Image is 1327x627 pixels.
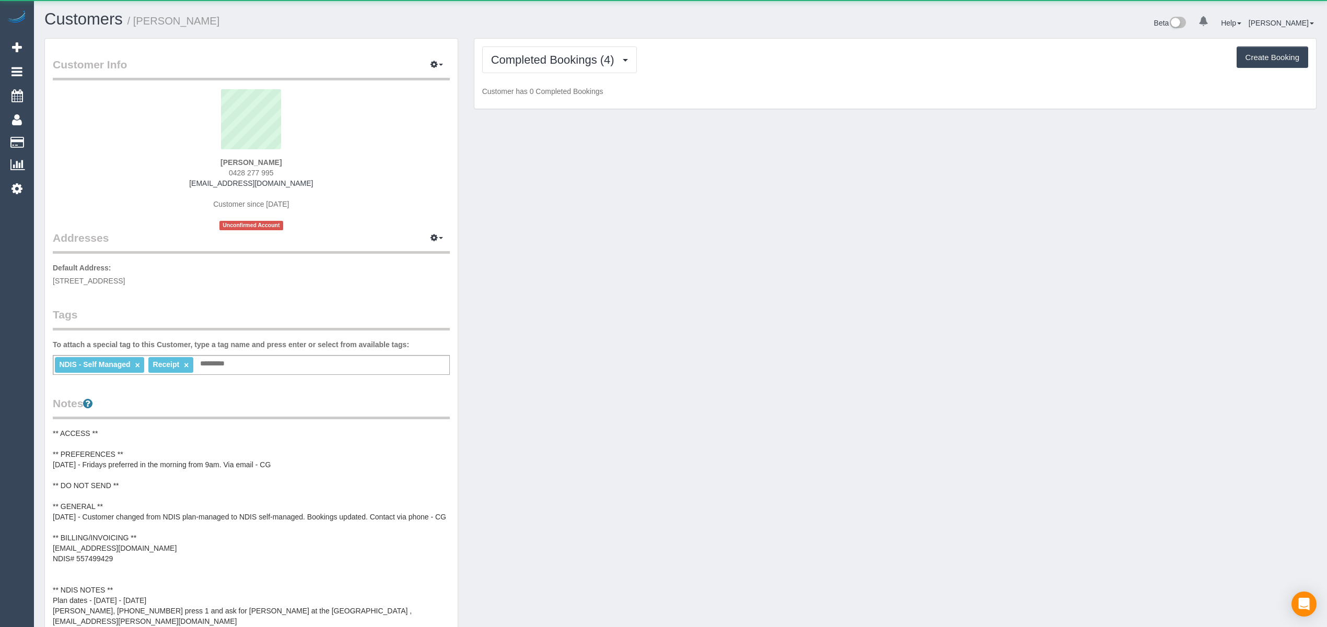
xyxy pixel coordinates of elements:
[1154,19,1186,27] a: Beta
[482,46,637,73] button: Completed Bookings (4)
[1221,19,1241,27] a: Help
[127,15,220,27] small: / [PERSON_NAME]
[153,360,180,369] span: Receipt
[220,158,282,167] strong: [PERSON_NAME]
[135,361,139,370] a: ×
[53,263,111,273] label: Default Address:
[229,169,274,177] span: 0428 277 995
[53,428,450,626] pre: ** ACCESS ** ** PREFERENCES ** [DATE] - Fridays preferred in the morning from 9am. Via email - CG...
[491,53,620,66] span: Completed Bookings (4)
[53,339,409,350] label: To attach a special tag to this Customer, type a tag name and press enter or select from availabl...
[1291,591,1317,617] div: Open Intercom Messenger
[1249,19,1314,27] a: [PERSON_NAME]
[44,10,123,28] a: Customers
[219,221,283,230] span: Unconfirmed Account
[1237,46,1308,68] button: Create Booking
[6,10,27,25] img: Automaid Logo
[184,361,189,370] a: ×
[53,396,450,419] legend: Notes
[53,277,125,285] span: [STREET_ADDRESS]
[59,360,130,369] span: NDIS - Self Managed
[189,179,313,187] a: [EMAIL_ADDRESS][DOMAIN_NAME]
[482,86,1308,97] p: Customer has 0 Completed Bookings
[213,200,289,208] span: Customer since [DATE]
[1169,17,1186,30] img: New interface
[53,57,450,80] legend: Customer Info
[53,307,450,330] legend: Tags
